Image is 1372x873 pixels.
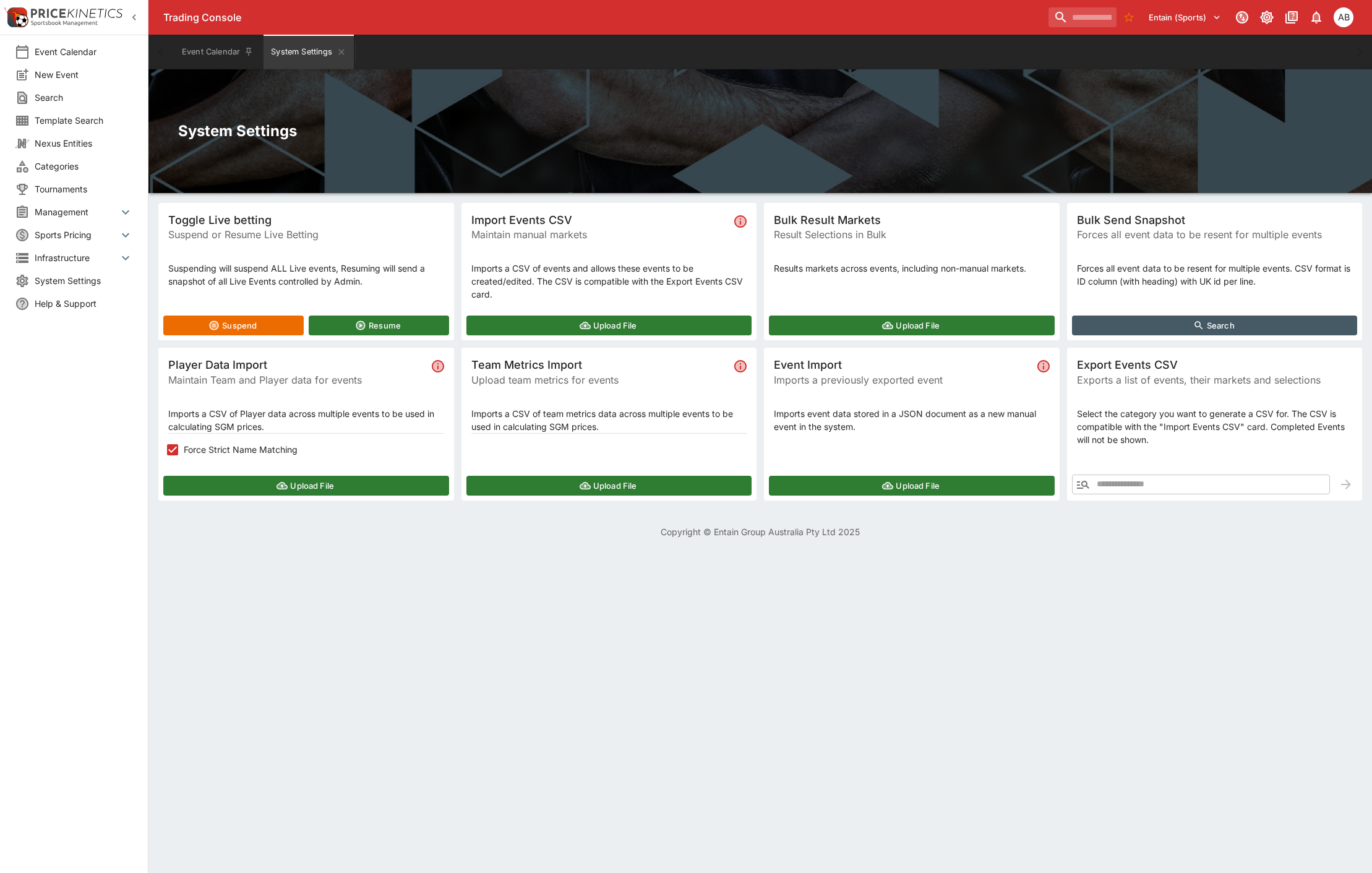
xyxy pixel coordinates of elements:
[774,262,1050,275] p: Results markets across events, including non-manual markets.
[163,316,304,335] button: Suspend
[1077,213,1353,227] span: Bulk Send Snapshot
[1119,7,1139,27] button: No Bookmarks
[35,251,118,264] span: Infrastructure
[1077,372,1353,387] span: Exports a list of events, their markets and selections
[35,274,133,287] span: System Settings
[1334,7,1353,27] div: Alex Bothe
[163,476,449,496] button: Upload File
[31,20,98,26] img: Sportsbook Management
[1077,407,1353,446] p: Select the category you want to generate a CSV for. The CSV is compatible with the "Import Events...
[35,137,133,150] span: Nexus Entities
[35,45,133,58] span: Event Calendar
[1141,7,1228,27] button: Select Tenant
[774,407,1050,433] p: Imports event data stored in a JSON document as a new manual event in the system.
[168,358,427,372] span: Player Data Import
[774,372,1032,387] span: Imports a previously exported event
[1330,4,1357,31] button: Alex Bothe
[309,316,449,335] button: Resume
[466,316,752,335] button: Upload File
[1072,316,1358,335] button: Search
[35,183,133,196] span: Tournaments
[1305,6,1327,28] button: Notifications
[168,262,444,288] p: Suspending will suspend ALL Live events, Resuming will send a snapshot of all Live Events control...
[466,476,752,496] button: Upload File
[1077,227,1353,242] span: Forces all event data to be resent for multiple events
[31,9,122,18] img: PriceKinetics
[148,525,1372,538] p: Copyright © Entain Group Australia Pty Ltd 2025
[168,407,444,433] p: Imports a CSV of Player data across multiple events to be used in calculating SGM prices.
[1077,262,1353,288] p: Forces all event data to be resent for multiple events. CSV format is ID column (with heading) wi...
[174,35,261,69] button: Event Calendar
[1077,358,1353,372] span: Export Events CSV
[163,11,1044,24] div: Trading Console
[1256,6,1278,28] button: Toggle light/dark mode
[1280,6,1303,28] button: Documentation
[769,476,1055,496] button: Upload File
[35,91,133,104] span: Search
[1231,6,1253,28] button: Connected to PK
[471,372,730,387] span: Upload team metrics for events
[4,5,28,30] img: PriceKinetics Logo
[168,213,444,227] span: Toggle Live betting
[471,407,747,433] p: Imports a CSV of team metrics data across multiple events to be used in calculating SGM prices.
[35,228,118,241] span: Sports Pricing
[471,262,747,301] p: Imports a CSV of events and allows these events to be created/edited. The CSV is compatible with ...
[774,358,1032,372] span: Event Import
[769,316,1055,335] button: Upload File
[168,227,444,242] span: Suspend or Resume Live Betting
[774,227,1050,242] span: Result Selections in Bulk
[35,68,133,81] span: New Event
[471,227,730,242] span: Maintain manual markets
[184,443,298,456] span: Force Strict Name Matching
[35,205,118,218] span: Management
[178,121,1342,140] h2: System Settings
[471,358,730,372] span: Team Metrics Import
[264,35,353,69] button: System Settings
[471,213,730,227] span: Import Events CSV
[1048,7,1117,27] input: search
[774,213,1050,227] span: Bulk Result Markets
[35,160,133,173] span: Categories
[35,297,133,310] span: Help & Support
[168,372,427,387] span: Maintain Team and Player data for events
[35,114,133,127] span: Template Search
